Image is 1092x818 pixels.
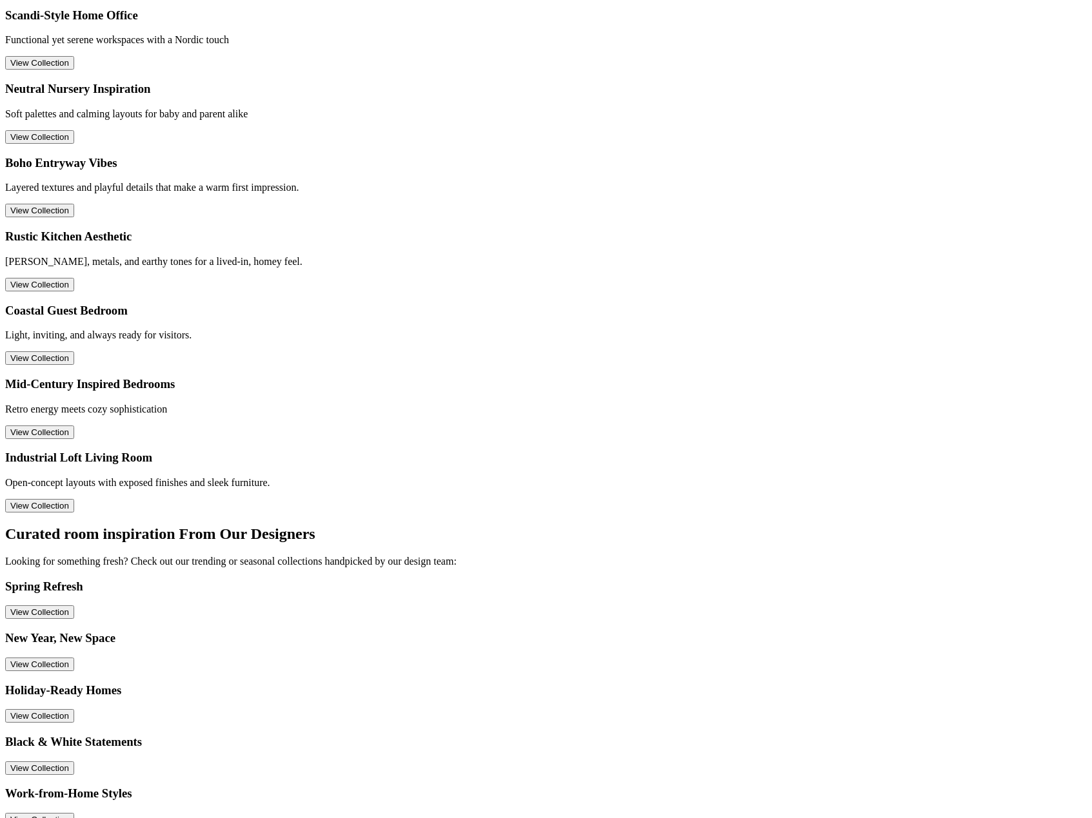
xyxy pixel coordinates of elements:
button: View Collection [5,425,74,439]
h3: Mid-Century Inspired Bedrooms [5,377,1087,391]
p: Soft palettes and calming layouts for baby and parent alike [5,108,1087,120]
a: View Collection [5,658,74,669]
button: View Collection [5,351,74,365]
a: View Collection [5,710,74,721]
h3: Boho Entryway Vibes [5,156,1087,170]
h3: Coastal Guest Bedroom [5,304,1087,318]
p: Looking for something fresh? Check out our trending or seasonal collections handpicked by our des... [5,556,1087,567]
button: View Collection [5,204,74,217]
button: View Collection [5,605,74,619]
a: View Collection [5,426,74,437]
button: View Collection [5,499,74,512]
h3: Rustic Kitchen Aesthetic [5,229,1087,244]
p: [PERSON_NAME], metals, and earthy tones for a lived-in, homey feel. [5,256,1087,268]
p: Layered textures and playful details that make a warm first impression. [5,182,1087,193]
button: View Collection [5,761,74,775]
button: View Collection [5,130,74,144]
button: View Collection [5,56,74,70]
a: View Collection [5,500,74,511]
h3: Neutral Nursery Inspiration [5,82,1087,96]
h3: Spring Refresh [5,579,1087,594]
h3: Black & White Statements [5,735,1087,749]
a: View Collection [5,278,74,289]
a: View Collection [5,204,74,215]
p: Light, inviting, and always ready for visitors. [5,329,1087,341]
button: View Collection [5,657,74,671]
h2: Curated room inspiration From Our Designers [5,525,1087,543]
h3: Scandi-Style Home Office [5,8,1087,23]
button: View Collection [5,709,74,723]
p: Open-concept layouts with exposed finishes and sleek furniture. [5,477,1087,489]
a: View Collection [5,352,74,363]
h3: Holiday-Ready Homes [5,683,1087,697]
h3: New Year, New Space [5,631,1087,645]
a: View Collection [5,57,74,68]
button: View Collection [5,278,74,291]
p: Functional yet serene workspaces with a Nordic touch [5,34,1087,46]
a: View Collection [5,131,74,142]
p: Retro energy meets cozy sophistication [5,404,1087,415]
a: View Collection [5,762,74,773]
a: View Collection [5,606,74,617]
h3: Industrial Loft Living Room [5,451,1087,465]
h3: Work-from-Home Styles [5,786,1087,801]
